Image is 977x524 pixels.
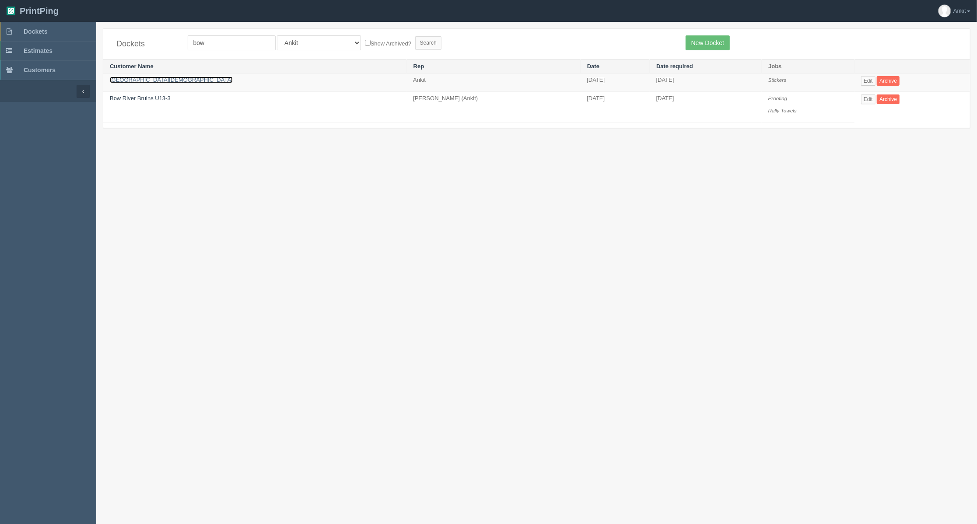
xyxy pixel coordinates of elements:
[938,5,951,17] img: avatar_default-7531ab5dedf162e01f1e0bb0964e6a185e93c5c22dfe317fb01d7f8cd2b1632c.jpg
[7,7,15,15] img: logo-3e63b451c926e2ac314895c53de4908e5d424f24456219fb08d385ab2e579770.png
[110,95,171,101] a: Bow River Bruins U13-3
[24,66,56,73] span: Customers
[587,63,599,70] a: Date
[110,63,154,70] a: Customer Name
[24,47,53,54] span: Estimates
[877,94,900,104] a: Archive
[415,36,441,49] input: Search
[650,73,762,92] td: [DATE]
[365,38,411,48] label: Show Archived?
[116,40,175,49] h4: Dockets
[188,35,276,50] input: Customer Name
[877,76,900,86] a: Archive
[861,94,875,104] a: Edit
[768,95,788,101] i: Proofing
[580,73,649,92] td: [DATE]
[768,77,787,83] i: Stickers
[861,76,875,86] a: Edit
[650,91,762,122] td: [DATE]
[413,63,424,70] a: Rep
[580,91,649,122] td: [DATE]
[406,73,580,92] td: Ankit
[762,59,854,73] th: Jobs
[768,108,797,113] i: Rally Towels
[656,63,693,70] a: Date required
[24,28,47,35] span: Dockets
[686,35,730,50] a: New Docket
[110,77,233,83] a: [GEOGRAPHIC_DATA][DEMOGRAPHIC_DATA]
[406,91,580,122] td: [PERSON_NAME] (Ankit)
[365,40,371,45] input: Show Archived?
